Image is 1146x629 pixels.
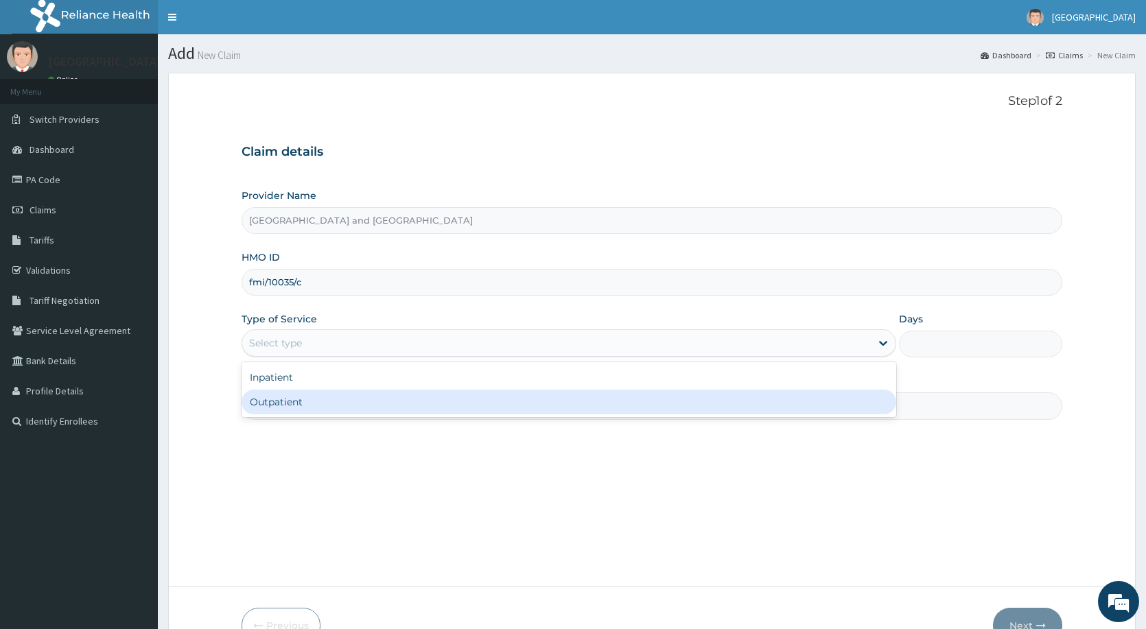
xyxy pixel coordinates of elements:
h1: Add [168,45,1136,62]
span: Tariffs [30,234,54,246]
a: Claims [1046,49,1083,61]
a: Dashboard [981,49,1031,61]
li: New Claim [1084,49,1136,61]
label: Days [899,312,923,326]
p: [GEOGRAPHIC_DATA] [48,56,161,68]
input: Enter HMO ID [242,269,1063,296]
label: Type of Service [242,312,317,326]
img: User Image [1027,9,1044,26]
h3: Claim details [242,145,1063,160]
span: Dashboard [30,143,74,156]
div: Outpatient [242,390,896,414]
span: Claims [30,204,56,216]
label: HMO ID [242,250,280,264]
span: [GEOGRAPHIC_DATA] [1052,11,1136,23]
div: Inpatient [242,365,896,390]
span: Switch Providers [30,113,100,126]
label: Provider Name [242,189,316,202]
div: Select type [249,336,302,350]
small: New Claim [195,50,241,60]
p: Step 1 of 2 [242,94,1063,109]
img: User Image [7,41,38,72]
span: Tariff Negotiation [30,294,100,307]
a: Online [48,75,81,84]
